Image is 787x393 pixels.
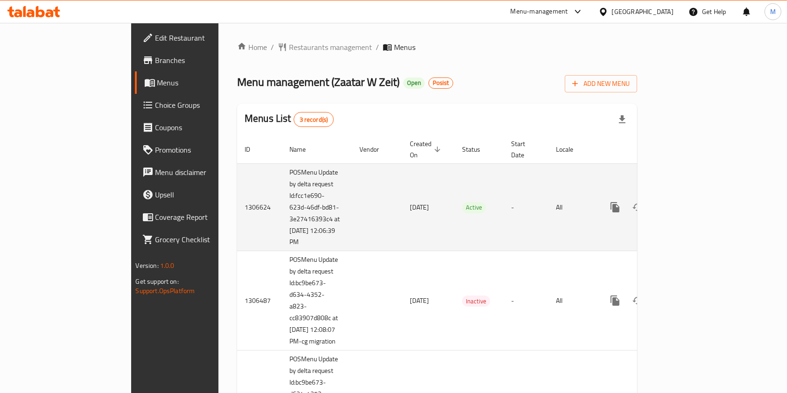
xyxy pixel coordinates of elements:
[155,55,255,66] span: Branches
[410,138,443,161] span: Created On
[511,138,537,161] span: Start Date
[565,75,637,92] button: Add New Menu
[548,163,597,251] td: All
[394,42,415,53] span: Menus
[604,289,626,312] button: more
[278,42,372,53] a: Restaurants management
[410,201,429,213] span: [DATE]
[626,289,649,312] button: Change Status
[135,27,263,49] a: Edit Restaurant
[135,183,263,206] a: Upsell
[462,202,486,213] span: Active
[245,112,334,127] h2: Menus List
[548,251,597,351] td: All
[403,77,425,89] div: Open
[155,189,255,200] span: Upsell
[155,99,255,111] span: Choice Groups
[282,163,352,251] td: POSMenu Update by delta request Id:fcc1e690-623d-46df-bd81-3e27416393c4 at [DATE] 12:06:39 PM
[289,42,372,53] span: Restaurants management
[155,167,255,178] span: Menu disclaimer
[410,295,429,307] span: [DATE]
[157,77,255,88] span: Menus
[135,228,263,251] a: Grocery Checklist
[504,251,548,351] td: -
[504,163,548,251] td: -
[237,71,400,92] span: Menu management ( Zaatar W Zeit )
[604,196,626,218] button: more
[160,260,175,272] span: 1.0.0
[155,211,255,223] span: Coverage Report
[282,251,352,351] td: POSMenu Update by delta request Id:bc9be673-d634-4352-a823-cc83907d808c at [DATE] 12:08:07 PM-cg ...
[462,296,490,307] span: Inactive
[135,139,263,161] a: Promotions
[572,78,630,90] span: Add New Menu
[359,144,391,155] span: Vendor
[155,32,255,43] span: Edit Restaurant
[155,122,255,133] span: Coupons
[511,6,568,17] div: Menu-management
[462,144,492,155] span: Status
[136,260,159,272] span: Version:
[237,42,637,53] nav: breadcrumb
[135,49,263,71] a: Branches
[155,144,255,155] span: Promotions
[612,7,674,17] div: [GEOGRAPHIC_DATA]
[135,206,263,228] a: Coverage Report
[770,7,776,17] span: M
[155,234,255,245] span: Grocery Checklist
[135,161,263,183] a: Menu disclaimer
[462,295,490,307] div: Inactive
[626,196,649,218] button: Change Status
[597,135,701,164] th: Actions
[289,144,318,155] span: Name
[611,108,633,131] div: Export file
[135,116,263,139] a: Coupons
[245,144,262,155] span: ID
[271,42,274,53] li: /
[556,144,585,155] span: Locale
[135,94,263,116] a: Choice Groups
[136,285,195,297] a: Support.OpsPlatform
[376,42,379,53] li: /
[403,79,425,87] span: Open
[294,112,334,127] div: Total records count
[136,275,179,288] span: Get support on:
[135,71,263,94] a: Menus
[429,79,453,87] span: Posist
[294,115,334,124] span: 3 record(s)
